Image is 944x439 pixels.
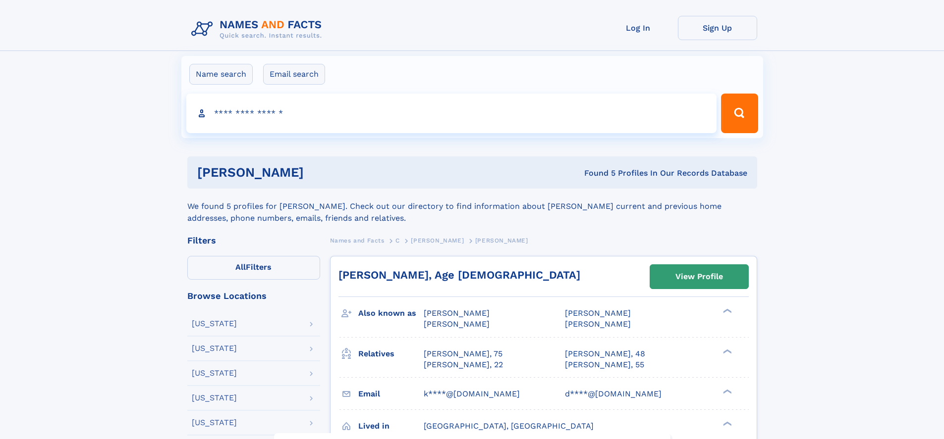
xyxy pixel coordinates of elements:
[721,348,732,354] div: ❯
[599,16,678,40] a: Log In
[721,94,758,133] button: Search Button
[411,237,464,244] span: [PERSON_NAME]
[424,348,502,359] a: [PERSON_NAME], 75
[411,234,464,246] a: [PERSON_NAME]
[424,359,503,370] a: [PERSON_NAME], 22
[650,265,748,289] a: View Profile
[565,359,644,370] a: [PERSON_NAME], 55
[197,166,444,179] h1: [PERSON_NAME]
[424,421,594,431] span: [GEOGRAPHIC_DATA], [GEOGRAPHIC_DATA]
[189,64,253,85] label: Name search
[358,418,424,435] h3: Lived in
[187,189,757,224] div: We found 5 profiles for [PERSON_NAME]. Check out our directory to find information about [PERSON_...
[192,419,237,427] div: [US_STATE]
[358,345,424,362] h3: Relatives
[187,292,320,300] div: Browse Locations
[721,420,732,427] div: ❯
[565,348,645,359] a: [PERSON_NAME], 48
[424,319,490,329] span: [PERSON_NAME]
[424,308,490,318] span: [PERSON_NAME]
[192,344,237,352] div: [US_STATE]
[395,237,400,244] span: C
[444,168,747,179] div: Found 5 Profiles In Our Records Database
[235,262,246,272] span: All
[475,237,528,244] span: [PERSON_NAME]
[187,236,320,245] div: Filters
[330,234,385,246] a: Names and Facts
[721,388,732,394] div: ❯
[338,269,580,281] a: [PERSON_NAME], Age [DEMOGRAPHIC_DATA]
[192,369,237,377] div: [US_STATE]
[192,320,237,328] div: [US_STATE]
[565,319,631,329] span: [PERSON_NAME]
[186,94,717,133] input: search input
[263,64,325,85] label: Email search
[675,265,723,288] div: View Profile
[395,234,400,246] a: C
[721,308,732,314] div: ❯
[187,256,320,280] label: Filters
[358,386,424,402] h3: Email
[358,305,424,322] h3: Also known as
[565,308,631,318] span: [PERSON_NAME]
[187,16,330,43] img: Logo Names and Facts
[678,16,757,40] a: Sign Up
[192,394,237,402] div: [US_STATE]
